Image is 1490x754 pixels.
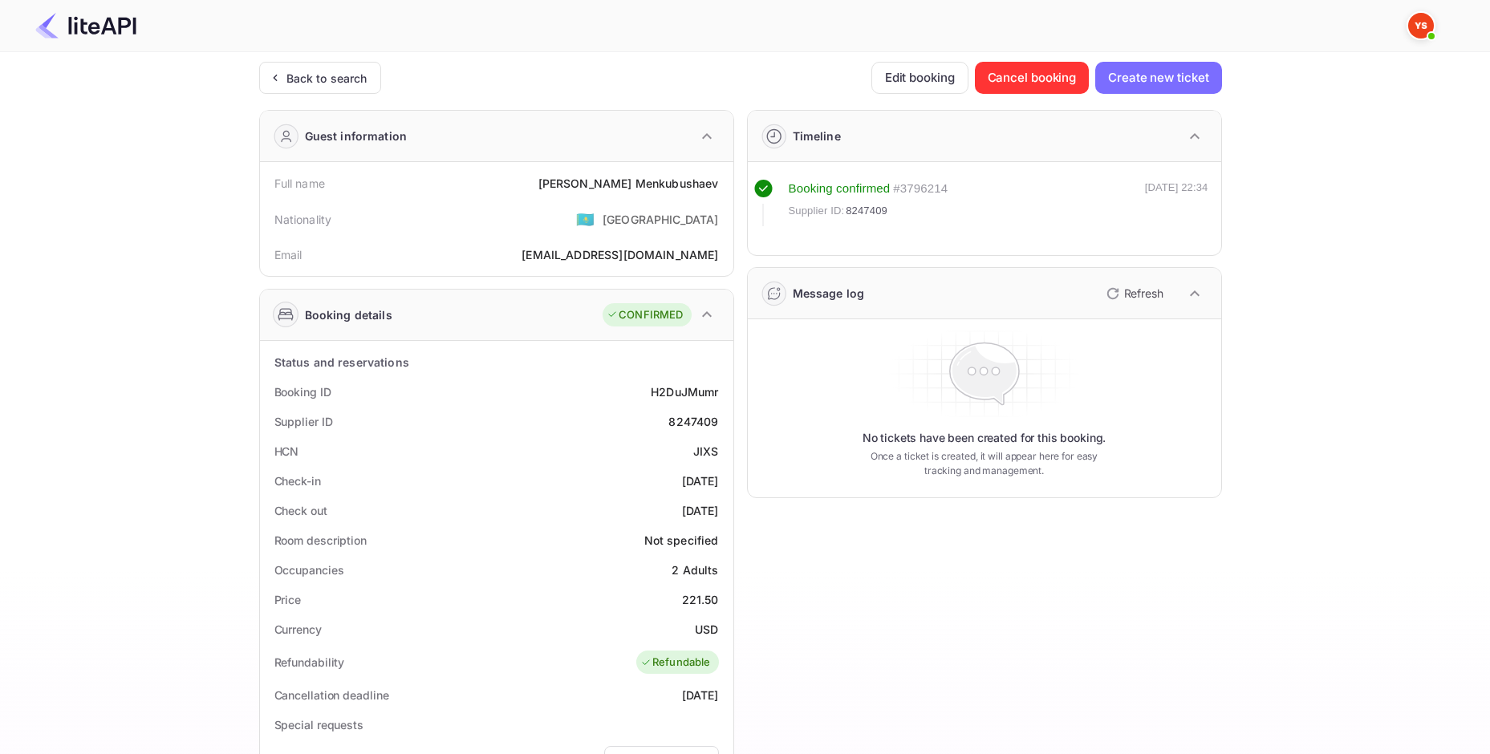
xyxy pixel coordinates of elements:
[1124,285,1163,302] p: Refresh
[538,175,719,192] div: [PERSON_NAME] Menkubushaev
[305,128,408,144] div: Guest information
[274,716,363,733] div: Special requests
[793,285,865,302] div: Message log
[640,655,711,671] div: Refundable
[693,443,719,460] div: JIXS
[682,591,719,608] div: 221.50
[1145,180,1208,226] div: [DATE] 22:34
[858,449,1111,478] p: Once a ticket is created, it will appear here for easy tracking and management.
[789,203,845,219] span: Supplier ID:
[35,13,136,39] img: LiteAPI Logo
[668,413,718,430] div: 8247409
[274,443,299,460] div: HCN
[274,621,322,638] div: Currency
[274,654,345,671] div: Refundability
[274,246,302,263] div: Email
[644,532,719,549] div: Not specified
[1408,13,1434,39] img: Yandex Support
[651,383,718,400] div: H2DuJMumr
[893,180,948,198] div: # 3796214
[274,561,344,578] div: Occupancies
[274,502,327,519] div: Check out
[672,561,718,578] div: 2 Adults
[305,306,392,323] div: Booking details
[789,180,891,198] div: Booking confirmed
[1095,62,1221,94] button: Create new ticket
[274,211,332,228] div: Nationality
[274,532,367,549] div: Room description
[607,307,683,323] div: CONFIRMED
[846,203,887,219] span: 8247409
[274,591,302,608] div: Price
[274,354,409,371] div: Status and reservations
[871,62,968,94] button: Edit booking
[576,205,595,233] span: United States
[682,502,719,519] div: [DATE]
[286,70,367,87] div: Back to search
[975,62,1090,94] button: Cancel booking
[274,383,331,400] div: Booking ID
[274,413,333,430] div: Supplier ID
[793,128,841,144] div: Timeline
[603,211,719,228] div: [GEOGRAPHIC_DATA]
[863,430,1106,446] p: No tickets have been created for this booking.
[695,621,718,638] div: USD
[1097,281,1170,306] button: Refresh
[274,687,389,703] div: Cancellation deadline
[274,175,325,192] div: Full name
[682,472,719,489] div: [DATE]
[522,246,718,263] div: [EMAIL_ADDRESS][DOMAIN_NAME]
[682,687,719,703] div: [DATE]
[274,472,321,489] div: Check-in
